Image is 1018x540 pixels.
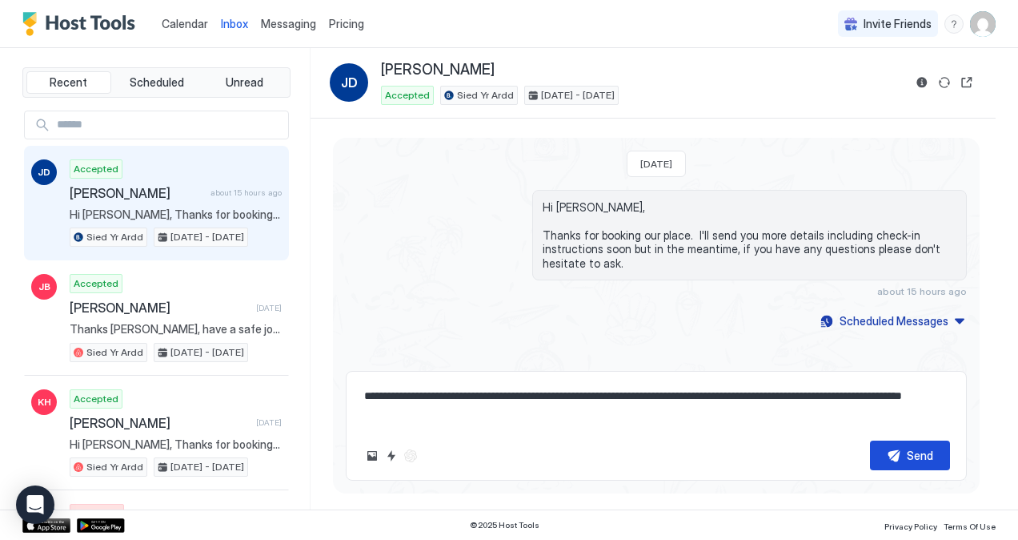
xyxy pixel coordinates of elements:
[907,447,933,464] div: Send
[170,460,244,474] span: [DATE] - [DATE]
[50,75,87,90] span: Recent
[457,88,514,103] span: Sied Yr Ardd
[944,517,996,534] a: Terms Of Use
[210,187,282,198] span: about 15 hours ago
[541,88,615,103] span: [DATE] - [DATE]
[221,15,248,32] a: Inbox
[261,15,316,32] a: Messaging
[818,310,967,332] button: Scheduled Messages
[77,518,125,533] a: Google Play Store
[381,61,495,79] span: [PERSON_NAME]
[38,165,50,179] span: JD
[26,71,111,94] button: Recent
[162,15,208,32] a: Calendar
[70,322,282,336] span: Thanks [PERSON_NAME], have a safe journey home. Take care.
[70,415,250,431] span: [PERSON_NAME]
[74,162,118,176] span: Accepted
[130,75,184,90] span: Scheduled
[22,67,291,98] div: tab-group
[170,345,244,360] span: [DATE] - [DATE]
[202,71,287,94] button: Unread
[944,522,996,531] span: Terms Of Use
[884,517,937,534] a: Privacy Policy
[74,276,118,291] span: Accepted
[884,522,937,531] span: Privacy Policy
[38,395,51,409] span: KH
[74,392,118,406] span: Accepted
[470,520,539,530] span: © 2025 Host Tools
[970,11,996,37] div: User profile
[86,345,143,360] span: Sied Yr Ardd
[341,73,358,92] span: JD
[329,17,364,31] span: Pricing
[38,280,50,294] span: JB
[640,158,672,170] span: [DATE]
[221,17,248,30] span: Inbox
[70,208,282,222] span: Hi [PERSON_NAME], Thanks for booking our place. I'll send you more details including check-in ins...
[70,437,282,452] span: Hi [PERSON_NAME], Thanks for booking our place. I'll send you more details including check-in ins...
[50,111,288,139] input: Input Field
[74,506,120,521] span: Cancelled
[256,303,282,313] span: [DATE]
[382,446,401,465] button: Quick reply
[870,441,950,470] button: Send
[935,73,954,92] button: Sync reservation
[86,460,143,474] span: Sied Yr Ardd
[86,230,143,244] span: Sied Yr Ardd
[957,73,976,92] button: Open reservation
[363,446,382,465] button: Upload image
[864,17,932,31] span: Invite Friends
[22,12,142,36] a: Host Tools Logo
[114,71,199,94] button: Scheduled
[226,75,263,90] span: Unread
[261,17,316,30] span: Messaging
[912,73,932,92] button: Reservation information
[543,200,956,271] span: Hi [PERSON_NAME], Thanks for booking our place. I'll send you more details including check-in ins...
[256,417,282,428] span: [DATE]
[170,230,244,244] span: [DATE] - [DATE]
[22,518,70,533] a: App Store
[840,312,948,329] div: Scheduled Messages
[877,285,967,297] span: about 15 hours ago
[70,300,250,316] span: [PERSON_NAME]
[944,14,964,34] div: menu
[162,17,208,30] span: Calendar
[385,88,430,103] span: Accepted
[70,185,204,201] span: [PERSON_NAME]
[16,486,54,524] div: Open Intercom Messenger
